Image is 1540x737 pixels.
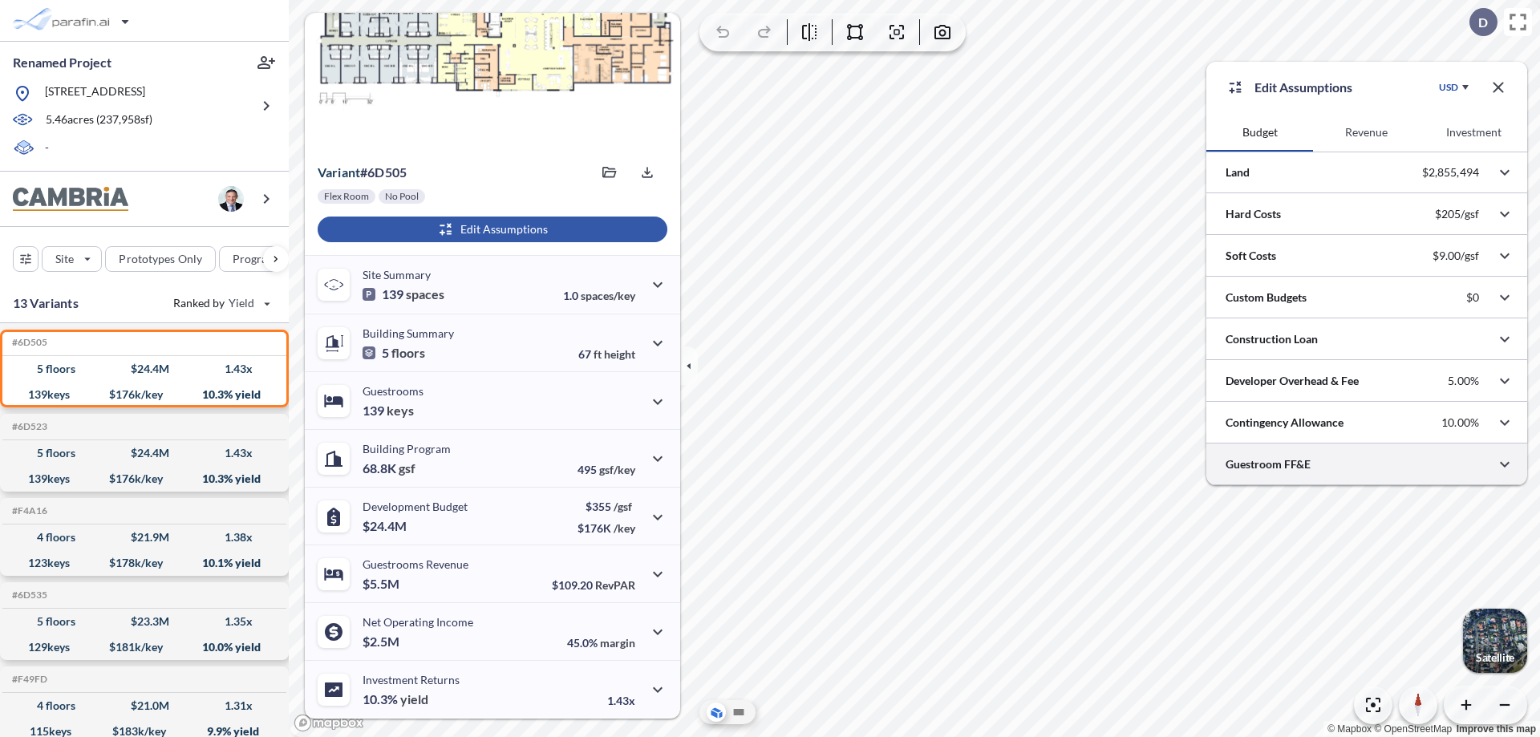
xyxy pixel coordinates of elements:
span: floors [391,345,425,361]
h5: Click to copy the code [9,505,47,516]
a: Mapbox [1327,723,1372,735]
p: 13 Variants [13,294,79,313]
p: Soft Costs [1226,248,1276,264]
button: Budget [1206,113,1313,152]
span: height [604,347,635,361]
span: gsf/key [599,463,635,476]
span: spaces/key [581,289,635,302]
p: Guestrooms [363,384,423,398]
p: 1.0 [563,289,635,302]
p: 139 [363,286,444,302]
p: Satellite [1476,651,1514,664]
span: gsf [399,460,415,476]
span: Yield [229,295,255,311]
button: Ranked by Yield [160,290,281,316]
p: Site Summary [363,268,431,281]
button: Edit Assumptions [318,217,667,242]
p: Site [55,251,74,267]
button: Site Plan [729,703,748,722]
a: OpenStreetMap [1374,723,1452,735]
p: Flex Room [324,190,369,203]
button: Aerial View [707,703,726,722]
p: 5 [363,345,425,361]
p: Developer Overhead & Fee [1226,373,1359,389]
p: $2,855,494 [1422,165,1479,180]
span: ft [594,347,602,361]
p: $176K [577,521,635,535]
p: Net Operating Income [363,615,473,629]
a: Mapbox homepage [294,714,364,732]
p: $109.20 [552,578,635,592]
p: Renamed Project [13,54,111,71]
p: Custom Budgets [1226,290,1307,306]
button: Revenue [1313,113,1420,152]
p: $205/gsf [1435,207,1479,221]
p: 5.46 acres ( 237,958 sf) [46,111,152,129]
button: Prototypes Only [105,246,216,272]
p: $2.5M [363,634,402,650]
button: Program [219,246,306,272]
p: # 6d505 [318,164,407,180]
h5: Click to copy the code [9,674,47,685]
p: D [1478,15,1488,30]
button: Site [42,246,102,272]
p: 5.00% [1448,374,1479,388]
a: Improve this map [1457,723,1536,735]
button: Investment [1420,113,1527,152]
p: Investment Returns [363,673,460,686]
p: Program [233,251,278,267]
p: 68.8K [363,460,415,476]
img: Switcher Image [1463,609,1527,673]
h5: Click to copy the code [9,337,47,348]
p: Development Budget [363,500,468,513]
p: $9.00/gsf [1433,249,1479,263]
p: 1.43x [607,694,635,707]
p: Contingency Allowance [1226,415,1343,431]
p: 10.3% [363,691,428,707]
span: yield [400,691,428,707]
h5: Click to copy the code [9,589,47,601]
p: $24.4M [363,518,409,534]
span: Variant [318,164,360,180]
p: Building Program [363,442,451,456]
span: margin [600,636,635,650]
img: BrandImage [13,187,128,212]
button: Switcher ImageSatellite [1463,609,1527,673]
p: Prototypes Only [119,251,202,267]
p: Guestrooms Revenue [363,557,468,571]
p: [STREET_ADDRESS] [45,83,145,103]
p: Edit Assumptions [1254,78,1352,97]
p: $355 [577,500,635,513]
p: 139 [363,403,414,419]
p: Hard Costs [1226,206,1281,222]
p: 67 [578,347,635,361]
p: 10.00% [1441,415,1479,430]
div: USD [1439,81,1458,94]
p: $5.5M [363,576,402,592]
p: No Pool [385,190,419,203]
p: Building Summary [363,326,454,340]
p: Land [1226,164,1250,180]
span: spaces [406,286,444,302]
p: 495 [577,463,635,476]
span: keys [387,403,414,419]
h5: Click to copy the code [9,421,47,432]
p: - [45,140,49,158]
img: user logo [218,186,244,212]
span: /gsf [614,500,632,513]
p: $0 [1466,290,1479,305]
span: /key [614,521,635,535]
p: Construction Loan [1226,331,1318,347]
p: 45.0% [567,636,635,650]
span: RevPAR [595,578,635,592]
